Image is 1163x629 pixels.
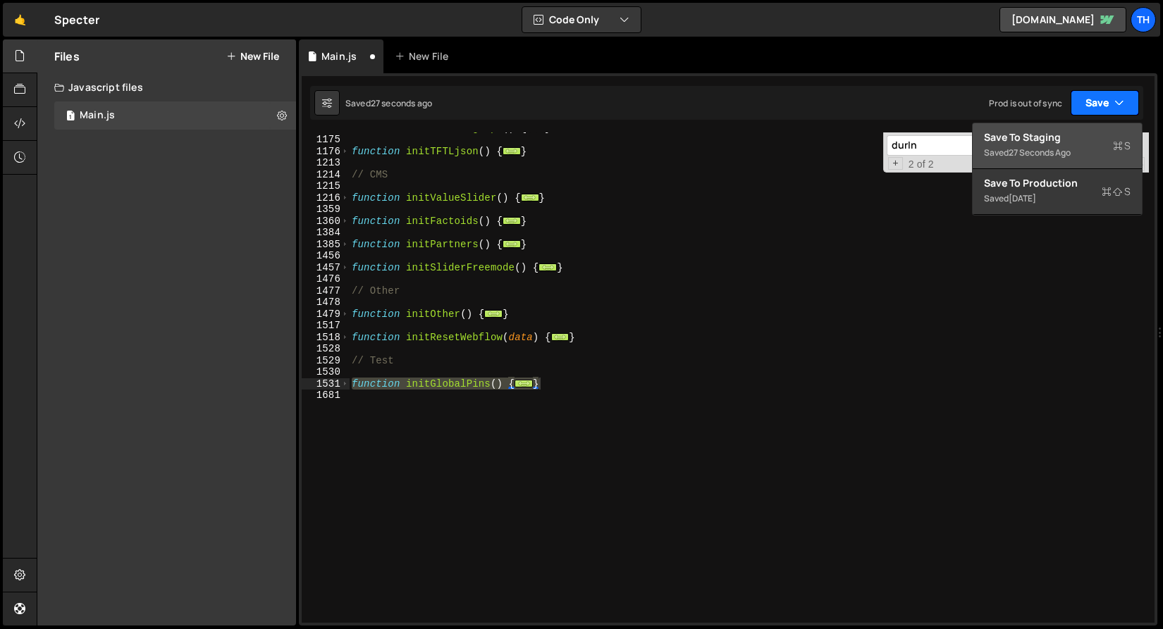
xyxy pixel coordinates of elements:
[302,157,350,169] div: 1213
[302,332,350,344] div: 1518
[1071,90,1139,116] button: Save
[984,176,1131,190] div: Save to Production
[521,193,539,201] span: ...
[302,239,350,251] div: 1385
[1009,192,1036,204] div: [DATE]
[395,49,454,63] div: New File
[903,158,940,170] span: 2 of 2
[302,355,350,367] div: 1529
[302,366,350,378] div: 1530
[302,204,350,216] div: 1359
[80,109,115,122] div: Main.js
[302,297,350,309] div: 1478
[302,273,350,285] div: 1476
[302,134,350,146] div: 1175
[302,146,350,158] div: 1176
[302,227,350,239] div: 1384
[54,101,296,130] div: 16840/46037.js
[302,250,350,262] div: 1456
[37,73,296,101] div: Javascript files
[302,320,350,332] div: 1517
[887,135,1064,156] input: Search for
[302,169,350,181] div: 1214
[999,7,1126,32] a: [DOMAIN_NAME]
[302,390,350,401] div: 1681
[302,343,350,355] div: 1528
[522,7,641,32] button: Code Only
[485,309,503,317] span: ...
[3,3,37,37] a: 🤙
[1131,7,1156,32] a: Th
[973,169,1142,215] button: Save to ProductionS Saved[DATE]
[503,147,521,154] span: ...
[503,239,521,247] span: ...
[1009,147,1071,158] div: 27 seconds ago
[973,123,1142,169] button: Save to StagingS Saved27 seconds ago
[503,216,521,224] span: ...
[551,332,570,340] span: ...
[345,97,432,109] div: Saved
[888,157,903,170] span: Toggle Replace mode
[302,180,350,192] div: 1215
[989,97,1062,109] div: Prod is out of sync
[371,97,432,109] div: 27 seconds ago
[302,262,350,274] div: 1457
[302,192,350,204] div: 1216
[515,379,534,387] span: ...
[1102,185,1131,199] span: S
[302,378,350,390] div: 1531
[54,49,80,64] h2: Files
[984,130,1131,144] div: Save to Staging
[302,216,350,228] div: 1360
[226,51,279,62] button: New File
[302,285,350,297] div: 1477
[539,263,558,270] span: ...
[321,49,357,63] div: Main.js
[984,144,1131,161] div: Saved
[66,111,75,123] span: 1
[1113,139,1131,153] span: S
[54,11,99,28] div: Specter
[984,190,1131,207] div: Saved
[302,309,350,320] div: 1479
